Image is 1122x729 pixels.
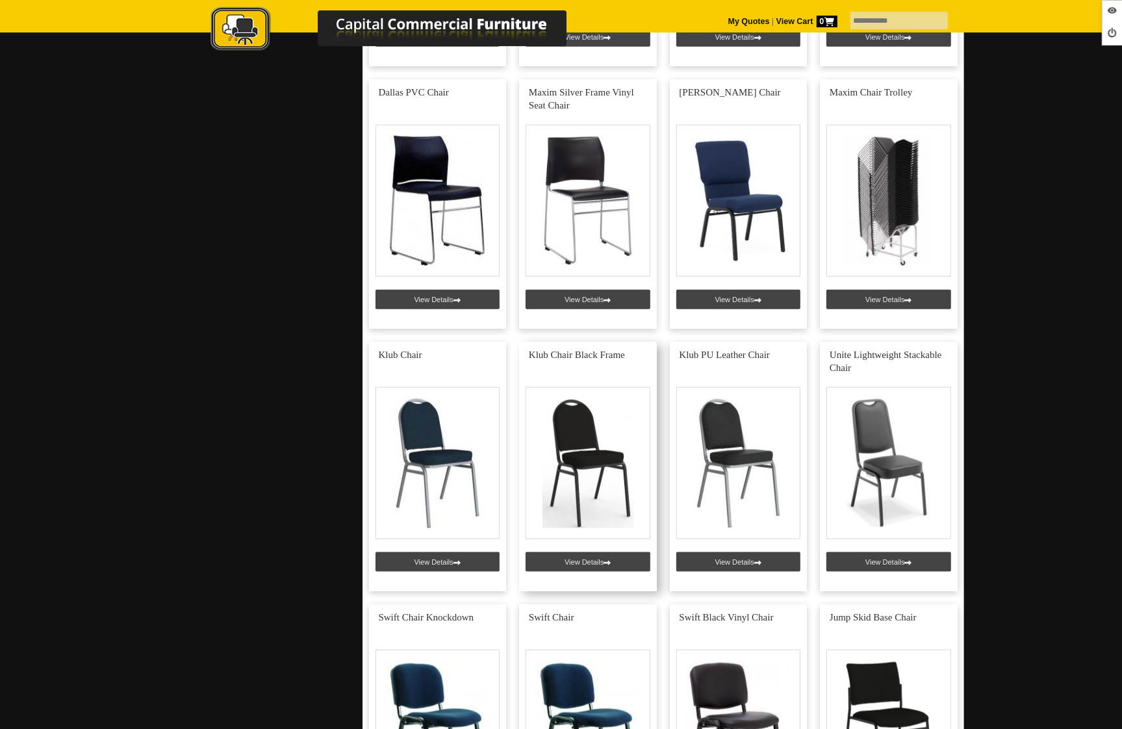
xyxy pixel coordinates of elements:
[175,6,630,58] a: Capital Commercial Furniture Logo
[774,17,837,26] a: View Cart0
[776,17,837,26] strong: View Cart
[175,6,630,54] img: Capital Commercial Furniture Logo
[817,16,837,27] span: 0
[728,17,770,26] a: My Quotes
